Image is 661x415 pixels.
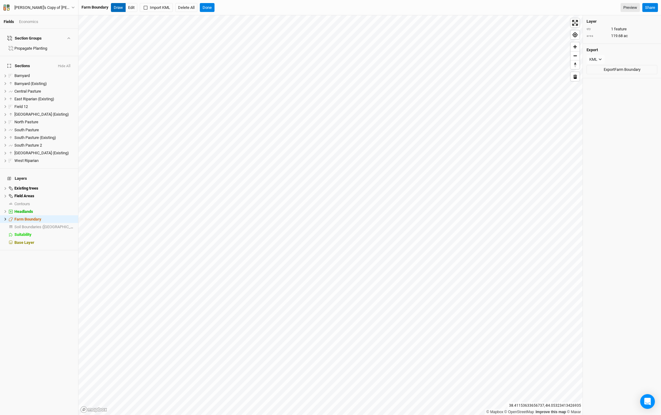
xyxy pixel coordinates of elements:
[14,186,38,190] span: Existing trees
[14,112,69,117] span: [GEOGRAPHIC_DATA] (Existing)
[587,19,657,24] h4: Layer
[111,3,126,12] button: Draw
[14,89,41,94] span: Central Pasture
[567,410,581,414] a: Maxar
[614,26,627,32] span: feature
[14,5,71,11] div: [PERSON_NAME]'s Copy of [PERSON_NAME]
[587,33,657,39] div: 119.68
[58,64,71,68] button: Hide All
[3,4,75,11] button: [PERSON_NAME]'s Copy of [PERSON_NAME]
[140,3,173,12] button: Import KML
[589,56,597,63] div: KML
[200,3,215,12] button: Done
[14,112,74,117] div: Lower Hillside (Existing)
[587,26,657,32] div: 1
[14,104,28,109] span: Field 12
[14,128,74,133] div: South Pasture
[587,27,608,31] div: qty
[14,81,74,86] div: Barnyard (Existing)
[14,240,34,245] span: Base Layer
[14,225,82,229] span: Soil Boundaries ([GEOGRAPHIC_DATA])
[78,15,583,415] canvas: Map
[14,209,74,214] div: Headlands
[14,217,41,221] span: Farm Boundary
[125,3,137,12] button: Edit
[504,410,534,414] a: OpenStreetMap
[14,81,47,86] span: Barnyard (Existing)
[14,217,74,222] div: Farm Boundary
[14,104,74,109] div: Field 12
[175,3,197,12] button: Delete All
[587,65,657,74] button: ExportFarm Boundary
[14,46,74,51] div: Propagate Planting
[587,48,657,52] h4: Export
[587,55,605,64] button: KML
[14,151,69,155] span: [GEOGRAPHIC_DATA] (Existing)
[7,63,30,68] span: Sections
[14,209,33,214] span: Headlands
[571,51,579,60] button: Zoom out
[14,135,74,140] div: South Pasture (Existing)
[14,194,74,198] div: Field Areas
[486,410,503,414] a: Mapbox
[14,97,74,102] div: East Riparian (Existing)
[624,33,628,39] span: ac
[14,202,74,206] div: Contours
[14,128,39,132] span: South Pasture
[19,19,38,25] div: Economics
[14,225,74,229] div: Soil Boundaries (US)
[14,97,54,101] span: East Riparian (Existing)
[14,186,74,191] div: Existing trees
[82,5,108,10] div: Farm Boundary
[66,36,71,40] button: Show section groups
[536,410,566,414] a: Improve this map
[14,158,74,163] div: West Riparian
[571,60,579,69] button: Reset bearing to north
[14,151,74,156] div: Upper Hillside (Existing)
[621,3,640,12] a: Preview
[7,36,42,41] div: Section Groups
[571,18,579,27] button: Enter fullscreen
[14,89,74,94] div: Central Pasture
[571,42,579,51] button: Zoom in
[14,240,74,245] div: Base Layer
[14,232,32,237] span: Suitability
[14,194,34,198] span: Field Areas
[14,158,39,163] span: West Riparian
[571,72,579,81] button: Delete
[642,3,658,12] button: Share
[4,19,14,24] a: Fields
[14,143,74,148] div: South Pasture 2
[14,5,71,11] div: Aly's Copy of Justin Greiwe
[80,406,107,413] a: Mapbox logo
[14,120,38,124] span: North Pasture
[14,143,42,148] span: South Pasture 2
[14,120,74,125] div: North Pasture
[14,135,56,140] span: South Pasture (Existing)
[14,73,30,78] span: Barnyard
[571,30,579,39] button: Find my location
[14,232,74,237] div: Suitability
[507,402,583,409] div: 38.41153633656737 , -84.05323413426935
[4,172,74,185] h4: Layers
[640,394,655,409] div: Open Intercom Messenger
[587,34,608,38] div: area
[14,202,30,206] span: Contours
[14,73,74,78] div: Barnyard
